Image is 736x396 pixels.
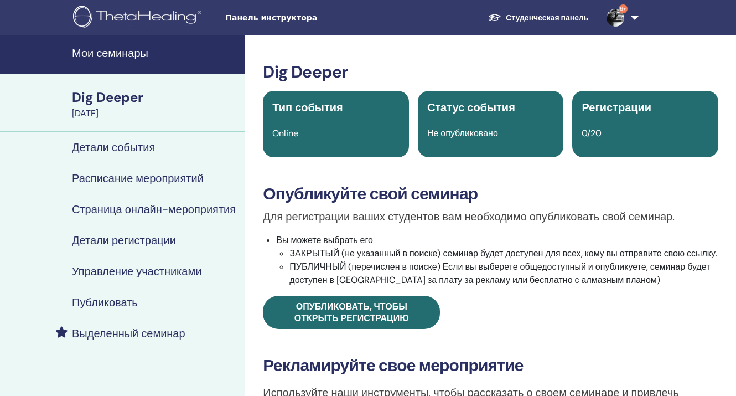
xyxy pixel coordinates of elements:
[65,88,245,120] a: Dig Deeper[DATE]
[427,100,515,115] span: Статус события
[72,327,185,340] h4: Выделенный семинар
[289,260,718,287] li: ПУБЛИЧНЫЙ (перечислен в поиске) Если вы выберете общедоступный и опубликуете, семинар будет досту...
[582,100,651,115] span: Регистрации
[72,203,236,216] h4: Страница онлайн-мероприятия
[72,234,176,247] h4: Детали регистрации
[272,100,343,115] span: Тип события
[294,301,409,324] span: Опубликовать, чтобы открыть регистрацию
[272,127,298,139] span: Online
[73,6,205,30] img: logo.png
[263,208,718,225] p: Для регистрации ваших студентов вам необходимо опубликовать свой семинар.
[276,234,718,287] li: Вы можете выбрать его
[488,13,501,22] img: graduation-cap-white.svg
[582,127,602,139] span: 0/20
[479,8,597,28] a: Студенческая панель
[619,4,628,13] span: 9+
[72,172,204,185] h4: Расписание мероприятий
[72,296,138,309] h4: Публиковать
[289,247,718,260] li: ЗАКРЫТЫЙ (не указанный в поиске) семинар будет доступен для всех, кому вы отправите свою ссылку.
[72,141,155,154] h4: Детали события
[72,47,239,60] h4: Мои семинары
[263,62,718,82] h3: Dig Deeper
[72,107,239,120] div: [DATE]
[72,265,201,278] h4: Управление участниками
[72,88,239,107] div: Dig Deeper
[263,356,718,376] h3: Рекламируйте свое мероприятие
[225,12,391,24] span: Панель инструктора
[263,184,718,204] h3: Опубликуйте свой семинар
[607,9,624,27] img: default.jpg
[263,296,440,329] a: Опубликовать, чтобы открыть регистрацию
[427,127,498,139] span: Не опубликовано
